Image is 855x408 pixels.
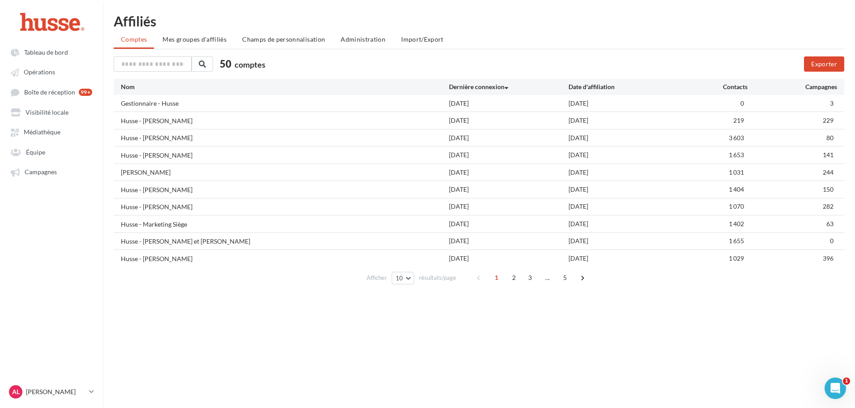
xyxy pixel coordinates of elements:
[740,99,744,107] span: 0
[401,35,444,43] span: Import/Export
[121,151,192,160] div: Husse - [PERSON_NAME]
[449,236,569,245] div: [DATE]
[242,35,325,43] span: Champs de personnalisation
[843,378,850,385] span: 1
[449,202,569,211] div: [DATE]
[121,168,171,177] div: [PERSON_NAME]
[489,271,504,285] span: 1
[449,116,569,125] div: [DATE]
[569,82,688,91] div: Date d'affiliation
[804,56,844,72] button: Exporter
[24,129,60,136] span: Médiathèque
[449,219,569,228] div: [DATE]
[729,254,744,262] span: 1 029
[7,383,96,400] a: AL [PERSON_NAME]
[729,134,744,142] span: 3 603
[162,35,227,43] span: Mes groupes d'affiliés
[121,82,449,91] div: Nom
[5,104,98,120] a: Visibilité locale
[121,133,192,142] div: Husse - [PERSON_NAME]
[569,116,688,125] div: [DATE]
[733,116,744,124] span: 219
[26,387,85,396] p: [PERSON_NAME]
[569,133,688,142] div: [DATE]
[121,220,187,229] div: Husse - Marketing Siège
[569,185,688,194] div: [DATE]
[121,202,192,211] div: Husse - [PERSON_NAME]
[823,254,834,262] span: 396
[823,185,834,193] span: 150
[729,151,744,159] span: 1 653
[5,124,98,140] a: Médiathèque
[449,150,569,159] div: [DATE]
[688,82,748,91] div: Contacts
[830,237,834,245] span: 0
[5,44,98,60] a: Tableau de bord
[25,168,57,176] span: Campagnes
[79,89,92,96] div: 99+
[5,163,98,180] a: Campagnes
[392,272,415,284] button: 10
[396,275,403,282] span: 10
[507,271,521,285] span: 2
[826,134,834,142] span: 80
[558,271,572,285] span: 5
[540,271,555,285] span: ...
[449,133,569,142] div: [DATE]
[5,84,98,100] a: Boîte de réception 99+
[235,60,265,69] span: comptes
[12,387,20,396] span: AL
[823,168,834,176] span: 244
[121,254,192,263] div: Husse - [PERSON_NAME]
[729,237,744,245] span: 1 655
[830,99,834,107] span: 3
[449,82,569,91] div: Dernière connexion
[729,168,744,176] span: 1 031
[367,274,387,282] span: Afficher
[24,69,55,76] span: Opérations
[729,202,744,210] span: 1 070
[24,88,75,96] span: Boîte de réception
[826,220,834,228] span: 63
[121,185,192,194] div: Husse - [PERSON_NAME]
[729,220,744,228] span: 1 402
[748,82,837,91] div: Campagnes
[449,185,569,194] div: [DATE]
[419,274,456,282] span: résultats/page
[5,144,98,160] a: Équipe
[449,168,569,177] div: [DATE]
[569,168,688,177] div: [DATE]
[5,64,98,80] a: Opérations
[569,99,688,108] div: [DATE]
[569,219,688,228] div: [DATE]
[823,151,834,159] span: 141
[823,202,834,210] span: 282
[823,116,834,124] span: 229
[26,108,68,116] span: Visibilité locale
[24,48,68,56] span: Tableau de bord
[729,185,744,193] span: 1 404
[569,236,688,245] div: [DATE]
[825,378,846,399] iframe: Intercom live chat
[569,254,688,263] div: [DATE]
[341,35,385,43] span: Administration
[569,150,688,159] div: [DATE]
[121,237,250,246] div: Husse - [PERSON_NAME] et [PERSON_NAME]
[26,148,45,156] span: Équipe
[220,57,231,71] span: 50
[114,14,844,28] div: Affiliés
[523,271,537,285] span: 3
[121,116,192,125] div: Husse - [PERSON_NAME]
[449,99,569,108] div: [DATE]
[569,202,688,211] div: [DATE]
[121,99,179,108] div: Gestionnaire - Husse
[449,254,569,263] div: [DATE]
